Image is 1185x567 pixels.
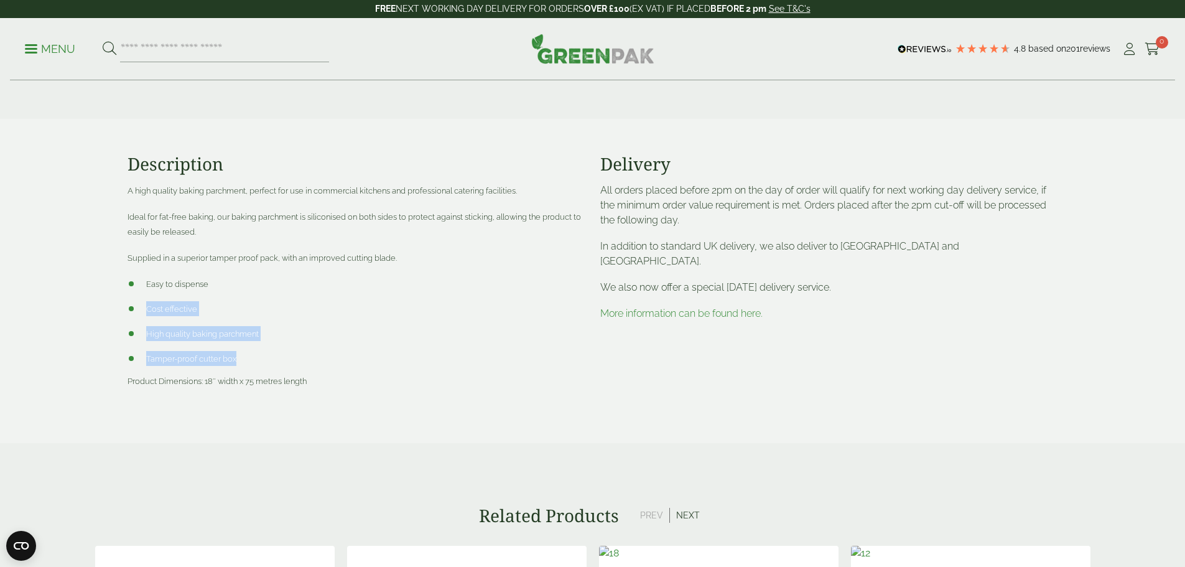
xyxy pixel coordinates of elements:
[146,354,236,363] span: Tamper-proof cutter box
[25,42,75,57] p: Menu
[479,505,619,527] h3: Related Products
[600,239,1058,269] p: In addition to standard UK delivery, we also deliver to [GEOGRAPHIC_DATA] and [GEOGRAPHIC_DATA].
[710,4,766,14] strong: BEFORE 2 pm
[1066,44,1080,54] span: 201
[584,4,630,14] strong: OVER £100
[600,154,1058,175] h3: Delivery
[1156,36,1168,49] span: 0
[6,531,36,561] button: Open CMP widget
[375,4,396,14] strong: FREE
[1122,43,1137,55] i: My Account
[146,329,259,339] span: High quality baking parchment
[1014,44,1028,54] span: 4.8
[634,508,670,523] button: Prev
[128,212,581,237] span: Ideal for fat-free baking, our baking parchment is siliconised on both sides to protect against s...
[600,280,1058,295] p: We also now offer a special [DATE] delivery service.
[1145,43,1160,55] i: Cart
[128,377,307,386] span: Product Dimensions: 18″ width x 75 metres length
[898,45,952,54] img: REVIEWS.io
[1028,44,1066,54] span: Based on
[600,183,1058,228] p: All orders placed before 2pm on the day of order will qualify for next working day delivery servi...
[531,34,654,63] img: GreenPak Supplies
[25,42,75,54] a: Menu
[600,307,763,319] a: More information can be found here.
[146,304,197,314] span: Cost effective
[128,154,585,175] h3: Description
[670,508,706,523] button: Next
[769,4,811,14] a: See T&C's
[1145,40,1160,59] a: 0
[1080,44,1110,54] span: reviews
[128,186,517,195] span: A high quality baking parchment, perfect for use in commercial kitchens and professional catering...
[128,253,397,263] span: Supplied in a superior tamper proof pack, with an improved cutting blade.
[955,43,1011,54] div: 4.79 Stars
[146,279,208,289] span: Easy to dispense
